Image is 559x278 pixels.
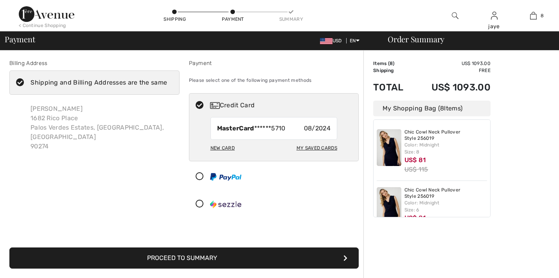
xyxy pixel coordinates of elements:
img: Sezzle [210,200,241,208]
span: US$ 81 [404,214,426,222]
div: Please select one of the following payment methods [189,70,359,90]
a: Chic Cowl Neck Pullover Style 256019 [404,187,487,199]
a: 8 [514,11,552,20]
div: Summary [279,16,303,23]
div: < Continue Shopping [19,22,66,29]
img: Credit Card [210,102,220,109]
div: New Card [210,141,235,155]
div: Billing Address [9,59,180,67]
img: 1ère Avenue [19,6,74,22]
a: Chic Cowl Neck Pullover Style 256019 [404,129,487,141]
span: EN [350,38,359,43]
div: Color: Midnight Size: 8 [404,141,487,155]
div: My Shopping Bag ( Items) [373,101,491,116]
td: US$ 1093.00 [413,74,491,101]
img: Chic Cowl Neck Pullover Style 256019 [377,129,401,166]
span: 8 [541,12,544,19]
img: PayPal [210,173,241,181]
td: Shipping [373,67,413,74]
img: Chic Cowl Neck Pullover Style 256019 [377,187,401,224]
div: My Saved Cards [297,141,337,155]
div: Credit Card [210,101,353,110]
span: US$ 81 [404,156,426,164]
span: 08/2024 [304,124,331,133]
s: US$ 115 [404,166,428,173]
td: Free [413,67,491,74]
a: Sign In [491,12,498,19]
div: Shipping and Billing Addresses are the same [31,78,167,87]
img: My Info [491,11,498,20]
td: Total [373,74,413,101]
div: Payment [189,59,359,67]
div: Shipping [163,16,187,23]
img: search the website [452,11,458,20]
img: US Dollar [320,38,333,44]
td: US$ 1093.00 [413,60,491,67]
div: [PERSON_NAME] 1682 Rico Place Palos Verdes Estates, [GEOGRAPHIC_DATA], [GEOGRAPHIC_DATA] 90274 [24,98,180,157]
button: Proceed to Summary [9,247,359,269]
strong: MasterCard [217,125,254,132]
div: jaye [475,22,513,31]
img: My Bag [530,11,537,20]
span: 8 [390,61,393,66]
td: Items ( ) [373,60,413,67]
div: Payment [221,16,244,23]
span: 8 [440,105,444,112]
div: Order Summary [378,35,554,43]
span: Payment [5,35,35,43]
div: Color: Midnight Size: 6 [404,199,487,213]
span: USD [320,38,345,43]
